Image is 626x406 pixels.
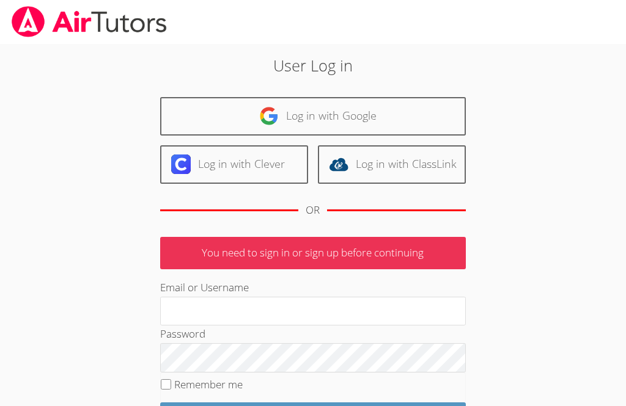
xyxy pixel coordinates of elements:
a: Log in with ClassLink [318,145,466,184]
label: Password [160,327,205,341]
img: google-logo-50288ca7cdecda66e5e0955fdab243c47b7ad437acaf1139b6f446037453330a.svg [259,106,279,126]
a: Log in with Clever [160,145,308,184]
img: clever-logo-6eab21bc6e7a338710f1a6ff85c0baf02591cd810cc4098c63d3a4b26e2feb20.svg [171,154,191,174]
img: airtutors_banner-c4298cdbf04f3fff15de1276eac7730deb9818008684d7c2e4769d2f7ddbe033.png [10,6,168,37]
div: OR [306,201,320,219]
a: Log in with Google [160,97,466,136]
p: You need to sign in or sign up before continuing [160,237,466,269]
img: classlink-logo-d6bb404cc1216ec64c9a2012d9dc4662098be43eaf13dc465df04b49fa7ab582.svg [329,154,348,174]
h2: User Log in [87,54,538,77]
label: Remember me [174,377,243,391]
label: Email or Username [160,280,249,294]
